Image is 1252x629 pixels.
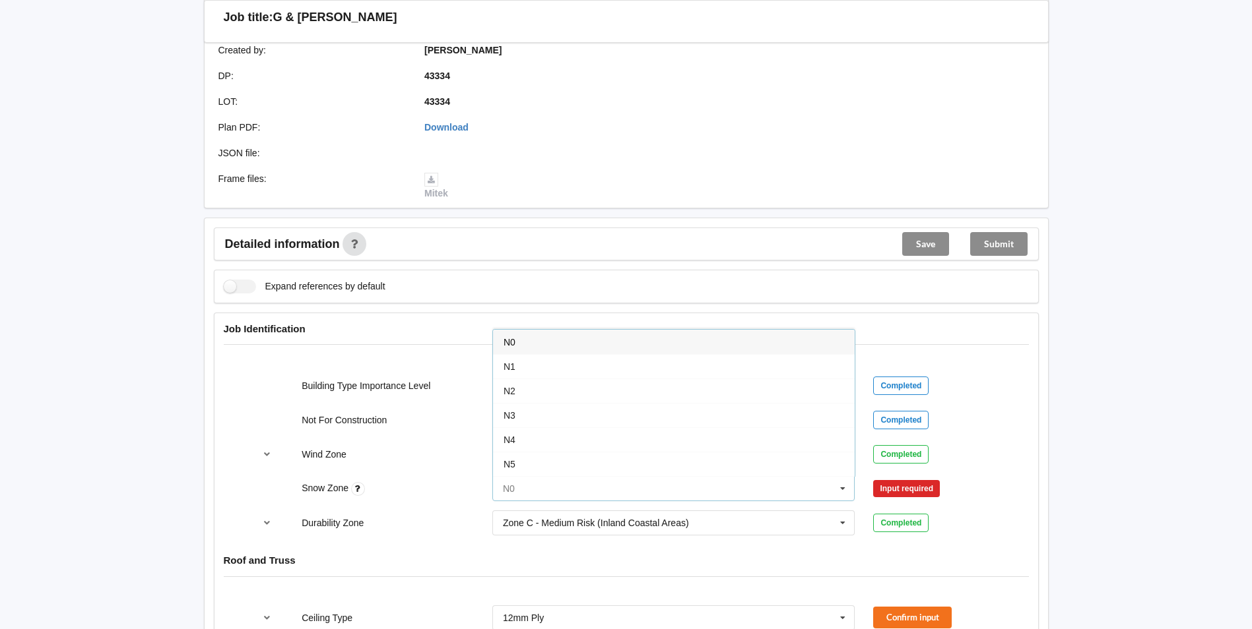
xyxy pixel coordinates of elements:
div: Frame files : [209,172,416,200]
label: Snow Zone [302,483,351,493]
h3: Job title: [224,10,273,25]
span: N0 [504,337,515,347]
span: N3 [504,410,515,421]
div: JSON file : [209,146,416,160]
label: Ceiling Type [302,613,352,623]
a: Download [424,122,469,133]
span: N1 [504,361,515,372]
label: Wind Zone [302,449,346,460]
div: Completed [873,376,929,395]
div: DP : [209,69,416,82]
div: 12mm Ply [503,613,544,622]
button: Confirm input [873,607,952,628]
b: [PERSON_NAME] [424,45,502,55]
span: N2 [504,386,515,396]
div: Zone C - Medium Risk (Inland Coastal Areas) [503,518,689,527]
div: Created by : [209,44,416,57]
label: Expand references by default [224,280,385,293]
span: Detailed information [225,238,340,250]
span: N4 [504,434,515,445]
div: Completed [873,514,929,532]
label: Durability Zone [302,518,364,528]
h3: G & [PERSON_NAME] [273,10,397,25]
div: Plan PDF : [209,121,416,134]
div: Input required [873,480,940,497]
b: 43334 [424,96,450,107]
h4: Job Identification [224,322,1029,335]
span: N5 [504,459,515,469]
a: Mitek [424,173,448,198]
button: reference-toggle [254,511,280,535]
div: Completed [873,445,929,464]
label: Not For Construction [302,415,387,425]
button: reference-toggle [254,442,280,466]
h4: Roof and Truss [224,554,1029,566]
div: LOT : [209,95,416,108]
div: Completed [873,411,929,429]
label: Building Type Importance Level [302,380,430,391]
b: 43334 [424,71,450,81]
